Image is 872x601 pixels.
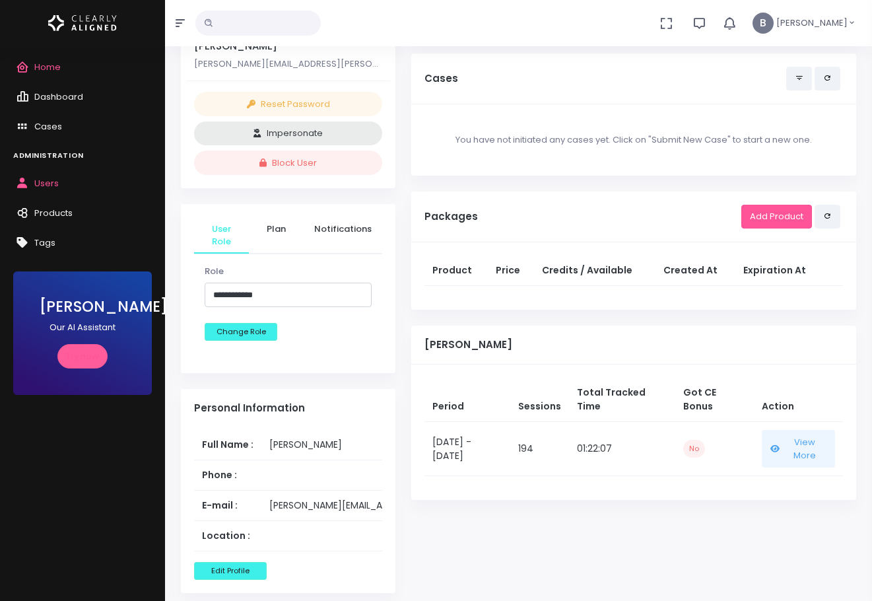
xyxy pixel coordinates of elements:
span: Notifications [314,223,372,236]
th: E-mail : [194,491,261,521]
button: Reset Password [194,92,382,116]
th: Total Tracked Time [569,378,675,422]
th: Price [488,256,534,286]
a: Add Product [741,205,812,229]
span: Dashboard [34,90,83,103]
h4: Personal Information [194,402,382,414]
p: [PERSON_NAME][EMAIL_ADDRESS][PERSON_NAME][DOMAIN_NAME] [194,57,382,71]
a: Try now [57,344,108,369]
span: [PERSON_NAME] [776,17,848,30]
img: Logo Horizontal [48,9,117,37]
span: User Role [205,223,238,248]
span: B [753,13,774,34]
td: [DATE] - [DATE] [424,422,510,476]
td: 194 [510,422,569,476]
p: Our AI Assistant [40,321,125,334]
td: [PERSON_NAME] [261,430,575,460]
span: Products [34,207,73,219]
div: You have not initiated any cases yet. Click on "Submit New Case" to start a new one. [424,118,843,162]
h3: [PERSON_NAME] [40,298,125,316]
th: Action [754,378,843,422]
td: [PERSON_NAME][EMAIL_ADDRESS][PERSON_NAME][DOMAIN_NAME] [261,491,575,521]
button: Change Role [205,323,277,341]
span: Users [34,177,59,190]
th: Full Name : [194,430,261,460]
button: View More [762,430,835,467]
th: Product [424,256,488,286]
th: Period [424,378,510,422]
label: Role [205,265,224,278]
span: Tags [34,236,55,249]
span: Plan [259,223,293,236]
span: No [683,440,705,458]
button: Block User [194,151,382,175]
th: Got CE Bonus [675,378,753,422]
h5: Packages [424,211,741,223]
h5: [PERSON_NAME] [424,339,843,351]
th: Sessions [510,378,569,422]
th: Location : [194,521,261,551]
th: Credits / Available [534,256,655,286]
th: Phone : [194,460,261,491]
button: Impersonate [194,122,382,146]
th: Expiration At [735,256,825,286]
button: Edit Profile [194,562,267,580]
td: 01:22:07 [569,422,675,476]
span: Home [34,61,61,73]
span: Cases [34,120,62,133]
h5: Cases [424,73,786,85]
span: View More [782,436,826,462]
th: Created At [655,256,735,286]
